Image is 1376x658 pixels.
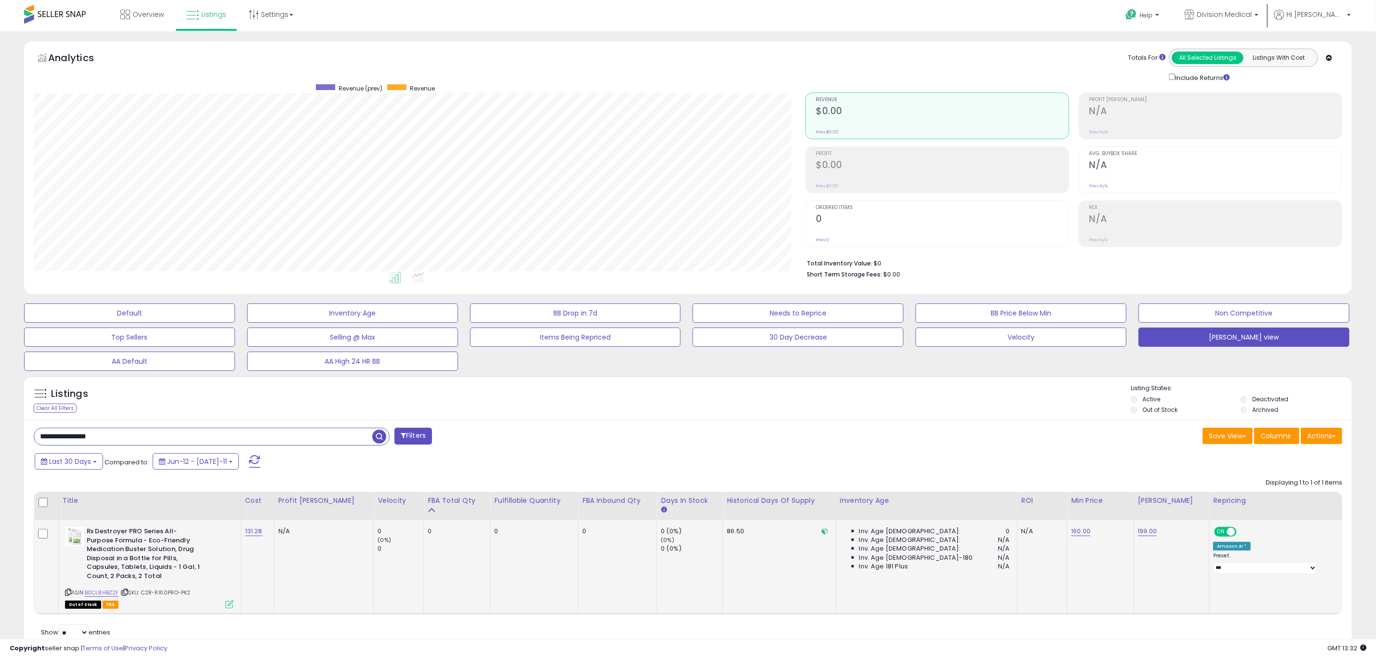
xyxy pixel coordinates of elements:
div: N/A [1022,527,1060,536]
small: (0%) [661,536,674,544]
span: N/A [998,544,1009,553]
button: [PERSON_NAME] view [1139,328,1350,347]
span: Revenue [410,84,435,92]
span: Show: entries [41,628,110,637]
a: Help [1118,1,1169,31]
div: 0 (0%) [661,544,722,553]
span: Help [1140,11,1153,19]
button: Jun-12 - [DATE]-11 [153,453,239,470]
label: Active [1143,395,1161,403]
span: Inv. Age [DEMOGRAPHIC_DATA]: [859,544,961,553]
span: ON [1215,528,1227,536]
small: Prev: $0.00 [816,129,839,135]
li: $0 [807,257,1335,268]
label: Out of Stock [1143,406,1178,414]
span: Listings [201,10,226,19]
span: Division Medical [1197,10,1252,19]
a: Terms of Use [82,644,123,653]
h2: $0.00 [816,105,1068,118]
div: Totals For [1128,53,1166,63]
button: Listings With Cost [1243,52,1315,64]
span: All listings that are currently out of stock and unavailable for purchase on Amazon [65,601,101,609]
span: 0 [1006,527,1010,536]
div: Repricing [1213,496,1338,506]
div: Displaying 1 to 1 of 1 items [1266,478,1342,487]
div: Clear All Filters [34,404,77,413]
b: Short Term Storage Fees: [807,270,882,278]
span: Compared to: [105,458,149,467]
div: Inventory Age [840,496,1013,506]
h5: Analytics [48,51,113,67]
div: Title [63,496,237,506]
span: | SKU: C2R-RX1.0PRO-PK2 [120,589,191,596]
button: Inventory Age [247,303,458,323]
span: Inv. Age [DEMOGRAPHIC_DATA]-180: [859,553,974,562]
span: OFF [1235,528,1251,536]
img: 410s5DqT-lL._SL40_.jpg [65,527,84,546]
h2: N/A [1089,213,1342,226]
span: Profit [816,151,1068,157]
b: Total Inventory Value: [807,259,872,267]
button: All Selected Listings [1172,52,1244,64]
span: FBA [103,601,119,609]
a: Privacy Policy [125,644,167,653]
button: Columns [1254,428,1299,444]
button: Filters [394,428,432,445]
span: Ordered Items [816,205,1068,211]
span: Inv. Age [DEMOGRAPHIC_DATA]: [859,536,961,544]
div: ROI [1022,496,1063,506]
button: Actions [1301,428,1342,444]
span: Inv. Age 181 Plus: [859,562,910,571]
span: Profit [PERSON_NAME] [1089,97,1342,103]
button: Non Competitive [1139,303,1350,323]
a: 131.28 [245,526,262,536]
div: [PERSON_NAME] [1138,496,1206,506]
span: Revenue [816,97,1068,103]
strong: Copyright [10,644,45,653]
button: Save View [1203,428,1253,444]
small: Days In Stock. [661,506,667,514]
span: $0.00 [883,270,900,279]
button: 30 Day Decrease [693,328,904,347]
div: 0 [494,527,571,536]
button: Top Sellers [24,328,235,347]
span: N/A [998,536,1009,544]
label: Deactivated [1252,395,1288,403]
div: Min Price [1071,496,1129,506]
button: Selling @ Max [247,328,458,347]
span: ROI [1089,205,1342,211]
span: Last 30 Days [49,457,91,466]
h2: 0 [816,213,1068,226]
div: Cost [245,496,270,506]
div: 0 (0%) [661,527,722,536]
button: Needs to Reprice [693,303,904,323]
div: 0 [378,527,423,536]
div: Historical Days Of Supply [727,496,831,506]
div: FBA inbound Qty [582,496,653,506]
span: Avg. Buybox Share [1089,151,1342,157]
i: Get Help [1125,9,1137,21]
span: N/A [998,553,1009,562]
span: 2025-08-12 13:32 GMT [1327,644,1366,653]
div: Days In Stock [661,496,719,506]
small: (0%) [378,536,391,544]
button: BB Price Below Min [916,303,1127,323]
div: ASIN: [65,527,234,607]
a: B0CL8HBZ2F [85,589,119,597]
span: Revenue (prev) [339,84,382,92]
button: Items Being Repriced [470,328,681,347]
small: Prev: $0.00 [816,183,839,189]
a: 160.00 [1071,526,1090,536]
div: 0 [582,527,649,536]
p: Listing States: [1131,384,1352,393]
h2: $0.00 [816,159,1068,172]
div: 86.50 [727,527,828,536]
div: Include Returns [1162,72,1241,83]
button: AA Default [24,352,235,371]
button: Velocity [916,328,1127,347]
div: Fulfillable Quantity [494,496,574,506]
span: Jun-12 - [DATE]-11 [167,457,227,466]
div: seller snap | | [10,644,167,653]
button: Last 30 Days [35,453,103,470]
span: N/A [998,562,1009,571]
